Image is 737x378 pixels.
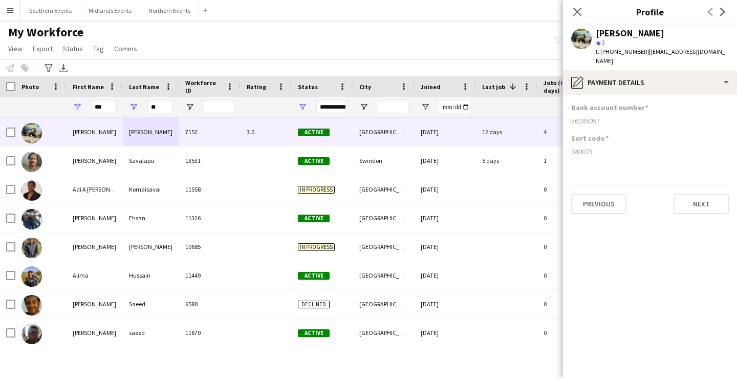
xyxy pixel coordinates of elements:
img: Ali Saroosh [21,123,42,143]
div: [PERSON_NAME] [67,319,123,347]
app-action-btn: Export XLSX [57,62,70,74]
input: Joined Filter Input [439,101,470,113]
div: [PERSON_NAME] [67,118,123,146]
span: In progress [298,186,335,194]
div: saeed [123,319,179,347]
h3: Profile [563,5,737,18]
button: Southern Events [21,1,80,20]
div: [DATE] [415,233,476,261]
img: Alima Hussain [21,266,42,287]
a: Export [29,42,57,55]
button: Open Filter Menu [73,102,82,112]
span: City [359,83,371,91]
button: Open Filter Menu [298,102,307,112]
div: 0 [537,233,604,261]
a: Comms [110,42,141,55]
div: 0 [537,290,604,318]
div: [GEOGRAPHIC_DATA] [353,233,415,261]
div: [GEOGRAPHIC_DATA] [353,290,415,318]
button: Midlands Events [80,1,140,20]
img: Ali Hassan [21,238,42,258]
h3: Sort code [571,134,609,143]
img: Malik saeed [21,324,42,344]
span: Last job [482,83,505,91]
div: [DATE] [415,204,476,232]
span: First Name [73,83,104,91]
img: Khalid Saeed [21,295,42,316]
span: Active [298,329,330,337]
span: Active [298,157,330,165]
span: Active [298,129,330,136]
div: 0 [537,204,604,232]
span: Tag [93,44,104,53]
div: [DATE] [415,290,476,318]
div: 12 days [476,118,537,146]
span: Workforce ID [185,79,222,94]
div: 0 [537,175,604,203]
div: [GEOGRAPHIC_DATA] [353,118,415,146]
div: 1 [537,146,604,175]
span: Last Name [129,83,159,91]
div: 6580 [179,290,241,318]
div: Hussain [123,261,179,289]
div: [PERSON_NAME] [67,204,123,232]
div: 0 [537,319,604,347]
img: Adi A Alice S Komaisavai [21,180,42,201]
span: 3 [602,38,605,46]
div: [PERSON_NAME] [123,233,179,261]
span: In progress [298,243,335,251]
h3: Bank account number [571,103,648,112]
div: Ehsan [123,204,179,232]
div: 7152 [179,118,241,146]
input: First Name Filter Input [91,101,117,113]
div: [GEOGRAPHIC_DATA] [353,319,415,347]
span: t. [PHONE_NUMBER] [596,48,649,55]
div: 11326 [179,204,241,232]
span: Rating [247,83,266,91]
div: Swindon [353,146,415,175]
div: Adi A [PERSON_NAME] [67,175,123,203]
span: Export [33,44,53,53]
span: Active [298,215,330,222]
div: 10685 [179,233,241,261]
div: 11670 [179,319,241,347]
input: City Filter Input [378,101,408,113]
button: Northern Events [140,1,199,20]
button: Open Filter Menu [129,102,138,112]
div: [PERSON_NAME] [67,233,123,261]
div: [GEOGRAPHIC_DATA] [353,175,415,203]
span: | [EMAIL_ADDRESS][DOMAIN_NAME] [596,48,725,65]
div: [DATE] [415,261,476,289]
span: My Workforce [8,25,83,40]
div: 3.0 [241,118,292,146]
div: [DATE] [415,319,476,347]
div: [DATE] [415,118,476,146]
button: Open Filter Menu [359,102,368,112]
button: Next [674,194,729,214]
span: Joined [421,83,441,91]
div: 4 [537,118,604,146]
div: Saeed [123,290,179,318]
span: Active [298,272,330,280]
div: Alima [67,261,123,289]
button: Open Filter Menu [421,102,430,112]
div: 5 days [476,146,537,175]
img: Kali Savalapu [21,152,42,172]
span: Status [298,83,318,91]
div: [GEOGRAPHIC_DATA] [353,204,415,232]
img: Ali Ehsan [21,209,42,229]
div: [GEOGRAPHIC_DATA] [353,261,415,289]
div: Komaisavai [123,175,179,203]
span: Photo [21,83,39,91]
div: 040075 [571,147,729,156]
input: Last Name Filter Input [147,101,173,113]
div: [PERSON_NAME] [123,118,179,146]
div: Savalapu [123,146,179,175]
div: 11449 [179,261,241,289]
button: Open Filter Menu [185,102,194,112]
button: Previous [571,194,626,214]
span: Declined [298,301,330,308]
div: 11558 [179,175,241,203]
a: View [4,42,27,55]
div: 56185057 [571,116,729,125]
